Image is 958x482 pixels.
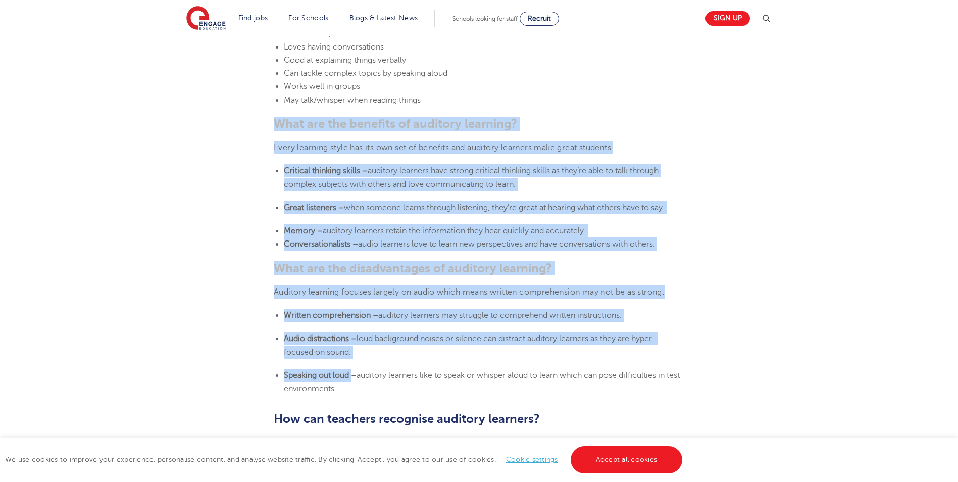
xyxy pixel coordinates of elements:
[452,15,518,22] span: Schools looking for staff
[528,15,551,22] span: Recruit
[284,42,384,52] span: Loves having conversations
[284,334,656,356] span: loud background noises or silence can distract auditory learners as they are hyper-focused on sound.
[274,287,665,297] span: Auditory learning focuses largely on audio which means written comprehension may not be as strong:
[284,166,659,188] span: auditory learners have strong critical thinking skills as they’re able to talk through complex su...
[284,203,344,212] b: Great listeners –
[506,456,558,463] a: Cookie settings
[705,11,750,26] a: Sign up
[284,371,357,380] b: Speaking out loud –
[284,95,421,105] span: May talk/whisper when reading things
[358,239,655,249] span: audio learners love to learn new perspectives and have conversations with others.
[5,456,685,463] span: We use cookies to improve your experience, personalise content, and analyse website traffic. By c...
[284,334,357,343] b: Audio distractions –
[238,14,268,22] a: Find jobs
[274,143,613,152] span: Every learning style has its own set of benefits and auditory learners make great students.
[284,69,447,78] span: Can tackle complex topics by speaking aloud
[284,82,360,91] span: Works well in groups
[520,12,559,26] a: Recruit
[284,226,323,235] b: Memory –
[274,261,552,275] b: What are the disadvantages of auditory learning?
[284,311,378,320] b: Written comprehension –
[344,203,665,212] span: when someone learns through listening, they’re great at hearing what others have to say.
[186,6,226,31] img: Engage Education
[323,226,586,235] span: auditory learners retain the information they hear quickly and accurately.
[349,14,418,22] a: Blogs & Latest News
[274,117,517,131] b: What are the benefits of auditory learning?
[284,166,368,175] b: Critical thinking skills –
[378,311,622,320] span: auditory learners may struggle to comprehend written instructions.
[284,371,680,393] span: auditory learners like to speak or whisper aloud to learn which can pose difficulties in test env...
[274,412,540,426] b: How can teachers recognise auditory learners?
[284,56,406,65] span: Good at explaining things verbally
[288,14,328,22] a: For Schools
[284,239,358,249] b: Conversationalists –
[571,446,683,473] a: Accept all cookies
